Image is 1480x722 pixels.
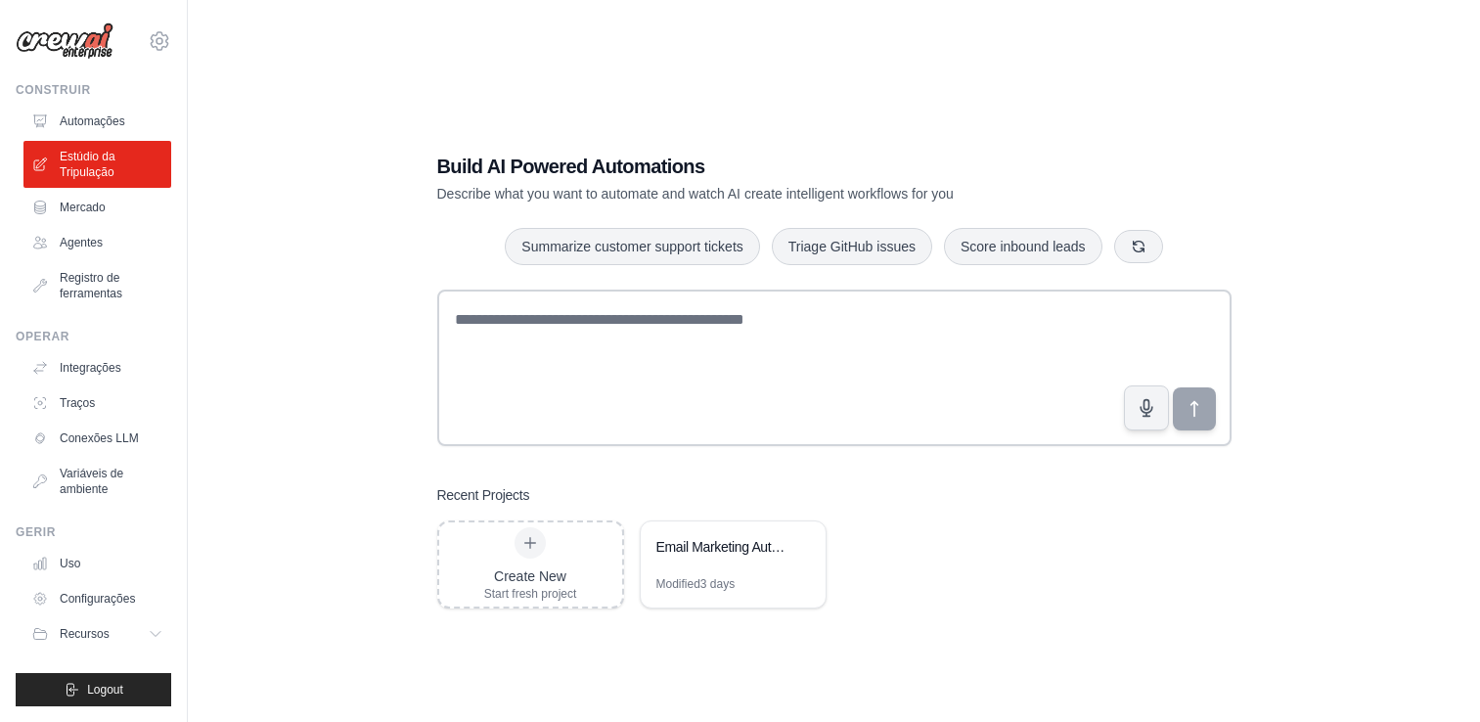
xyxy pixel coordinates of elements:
font: Variáveis de ambiente [60,466,163,497]
font: Traços [60,395,95,411]
span: Logout [87,682,123,698]
p: Describe what you want to automate and watch AI create intelligent workflows for you [437,184,1095,203]
a: Estúdio da Tripulação [23,141,171,188]
font: Integrações [60,360,121,376]
div: Start fresh project [484,586,577,602]
a: Configurações [23,583,171,614]
a: Registro de ferramentas [23,262,171,309]
a: Integrações [23,352,171,384]
font: Uso [60,556,80,571]
font: Agentes [60,235,103,250]
font: Registro de ferramentas [60,270,163,301]
div: Email Marketing Automation Suite [656,537,790,557]
h3: Recent Projects [437,485,530,505]
button: Triage GitHub issues [772,228,932,265]
button: Logout [16,673,171,706]
button: Summarize customer support tickets [505,228,759,265]
font: Estúdio da Tripulação [60,149,163,180]
a: Agentes [23,227,171,258]
h1: Build AI Powered Automations [437,153,1095,180]
div: Create New [484,566,577,586]
button: Score inbound leads [944,228,1102,265]
span: Recursos [60,626,110,642]
a: Traços [23,387,171,419]
a: Variáveis de ambiente [23,458,171,505]
font: Configurações [60,591,135,607]
a: Automações [23,106,171,137]
a: Conexões LLM [23,423,171,454]
button: Recursos [23,618,171,650]
font: Mercado [60,200,106,215]
div: Construir [16,82,171,98]
font: Automações [60,113,125,129]
a: Uso [23,548,171,579]
div: Gerir [16,524,171,540]
button: Click to speak your automation idea [1124,385,1169,430]
div: Modified 3 days [656,576,736,592]
img: Logotipo [16,23,113,60]
a: Mercado [23,192,171,223]
font: Conexões LLM [60,430,139,446]
button: Get new suggestions [1114,230,1163,263]
div: Operar [16,329,171,344]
